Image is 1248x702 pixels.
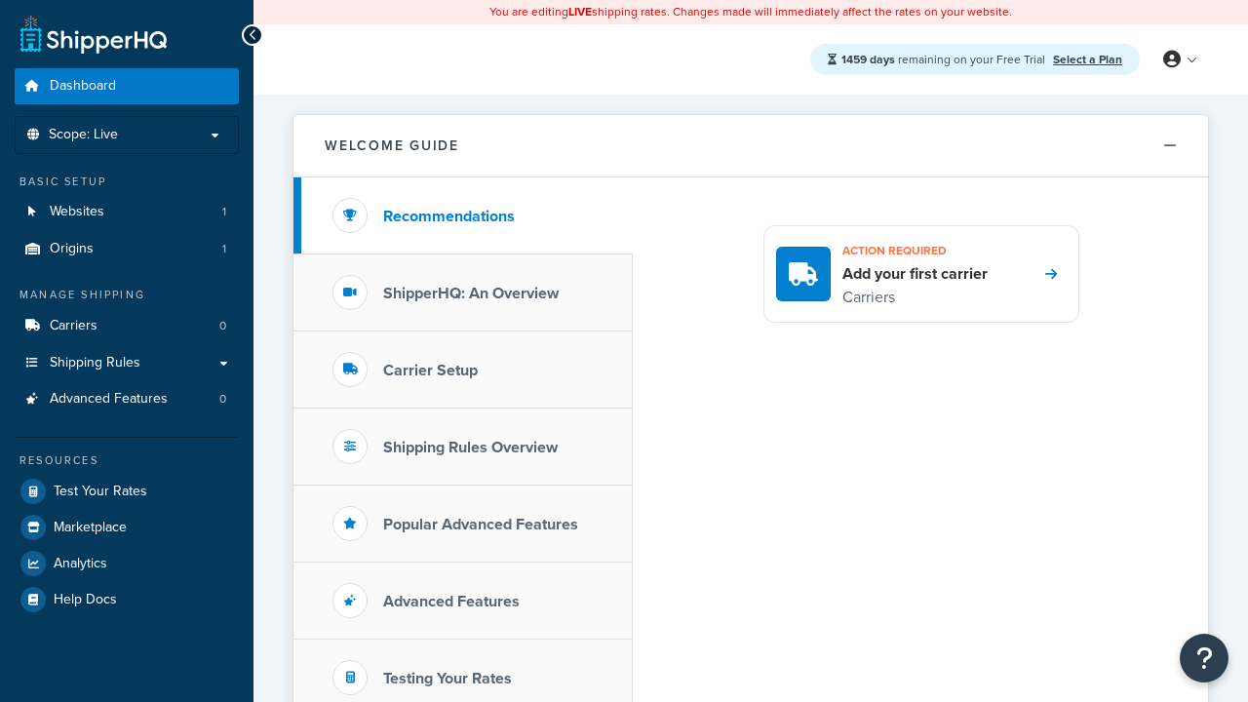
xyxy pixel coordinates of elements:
[383,439,558,456] h3: Shipping Rules Overview
[1053,51,1122,68] a: Select a Plan
[222,204,226,220] span: 1
[15,452,239,469] div: Resources
[15,345,239,381] a: Shipping Rules
[54,520,127,536] span: Marketplace
[568,3,592,20] b: LIVE
[383,208,515,225] h3: Recommendations
[15,287,239,303] div: Manage Shipping
[50,318,97,334] span: Carriers
[50,78,116,95] span: Dashboard
[50,391,168,408] span: Advanced Features
[15,582,239,617] a: Help Docs
[15,308,239,344] a: Carriers0
[325,138,459,153] h2: Welcome Guide
[383,516,578,533] h3: Popular Advanced Features
[293,115,1208,177] button: Welcome Guide
[15,474,239,509] a: Test Your Rates
[50,241,94,257] span: Origins
[15,308,239,344] li: Carriers
[15,68,239,104] a: Dashboard
[842,263,988,285] h4: Add your first carrier
[383,285,559,302] h3: ShipperHQ: An Overview
[15,231,239,267] li: Origins
[222,241,226,257] span: 1
[15,231,239,267] a: Origins1
[841,51,895,68] strong: 1459 days
[383,670,512,687] h3: Testing Your Rates
[15,174,239,190] div: Basic Setup
[1180,634,1228,682] button: Open Resource Center
[219,391,226,408] span: 0
[54,484,147,500] span: Test Your Rates
[15,381,239,417] li: Advanced Features
[15,510,239,545] a: Marketplace
[383,362,478,379] h3: Carrier Setup
[50,204,104,220] span: Websites
[15,381,239,417] a: Advanced Features0
[841,51,1048,68] span: remaining on your Free Trial
[54,556,107,572] span: Analytics
[842,238,988,263] h3: Action required
[219,318,226,334] span: 0
[383,593,520,610] h3: Advanced Features
[15,546,239,581] a: Analytics
[50,355,140,371] span: Shipping Rules
[49,127,118,143] span: Scope: Live
[842,285,988,310] p: Carriers
[15,194,239,230] a: Websites1
[54,592,117,608] span: Help Docs
[15,194,239,230] li: Websites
